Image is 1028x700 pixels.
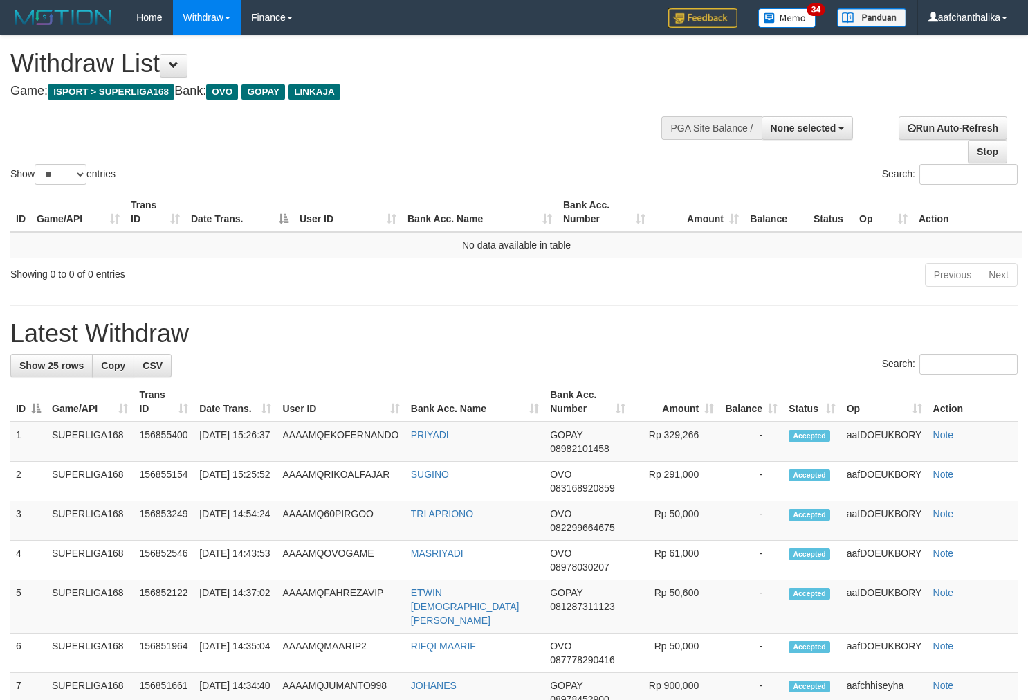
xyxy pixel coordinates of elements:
[10,580,46,634] td: 5
[631,462,719,501] td: Rp 291,000
[241,84,285,100] span: GOPAY
[411,680,457,691] a: JOHANES
[411,640,476,652] a: RIFQI MAARIF
[134,382,194,422] th: Trans ID: activate to sort column ascending
[980,263,1018,287] a: Next
[10,262,418,281] div: Showing 0 to 0 of 0 entries
[550,508,571,519] span: OVO
[762,116,854,140] button: None selected
[783,382,841,422] th: Status: activate to sort column ascending
[277,382,405,422] th: User ID: activate to sort column ascending
[913,192,1022,232] th: Action
[933,429,954,440] a: Note
[807,3,825,16] span: 34
[134,580,194,634] td: 156852122
[719,580,783,634] td: -
[882,164,1018,185] label: Search:
[841,501,928,541] td: aafDOEUKBORY
[789,469,830,481] span: Accepted
[277,501,405,541] td: AAAAMQ60PIRGOO
[744,192,808,232] th: Balance
[405,382,544,422] th: Bank Acc. Name: activate to sort column ascending
[206,84,238,100] span: OVO
[134,501,194,541] td: 156853249
[631,580,719,634] td: Rp 50,600
[10,164,116,185] label: Show entries
[550,443,609,454] span: Copy 08982101458 to clipboard
[134,422,194,462] td: 156855400
[10,192,31,232] th: ID
[837,8,906,27] img: panduan.png
[411,548,463,559] a: MASRIYADI
[933,548,954,559] a: Note
[841,541,928,580] td: aafDOEUKBORY
[882,354,1018,375] label: Search:
[101,360,125,371] span: Copy
[46,580,134,634] td: SUPERLIGA168
[771,123,836,134] span: None selected
[194,422,277,462] td: [DATE] 15:26:37
[10,422,46,462] td: 1
[631,634,719,673] td: Rp 50,000
[10,501,46,541] td: 3
[550,562,609,573] span: Copy 08978030207 to clipboard
[550,587,582,598] span: GOPAY
[854,192,913,232] th: Op: activate to sort column ascending
[19,360,84,371] span: Show 25 rows
[631,541,719,580] td: Rp 61,000
[10,320,1018,348] h1: Latest Withdraw
[550,522,614,533] span: Copy 082299664675 to clipboard
[933,640,954,652] a: Note
[808,192,854,232] th: Status
[194,634,277,673] td: [DATE] 14:35:04
[411,429,449,440] a: PRIYADI
[841,580,928,634] td: aafDOEUKBORY
[719,422,783,462] td: -
[789,588,830,600] span: Accepted
[277,541,405,580] td: AAAAMQOVOGAME
[631,422,719,462] td: Rp 329,266
[550,469,571,480] span: OVO
[919,164,1018,185] input: Search:
[550,640,571,652] span: OVO
[277,462,405,501] td: AAAAMQRIKOALFAJAR
[661,116,761,140] div: PGA Site Balance /
[134,354,172,377] a: CSV
[631,501,719,541] td: Rp 50,000
[10,84,672,98] h4: Game: Bank:
[919,354,1018,375] input: Search:
[544,382,631,422] th: Bank Acc. Number: activate to sort column ascending
[402,192,558,232] th: Bank Acc. Name: activate to sort column ascending
[194,541,277,580] td: [DATE] 14:43:53
[46,382,134,422] th: Game/API: activate to sort column ascending
[928,382,1018,422] th: Action
[841,634,928,673] td: aafDOEUKBORY
[46,634,134,673] td: SUPERLIGA168
[31,192,125,232] th: Game/API: activate to sort column ascending
[841,422,928,462] td: aafDOEUKBORY
[288,84,340,100] span: LINKAJA
[933,587,954,598] a: Note
[550,680,582,691] span: GOPAY
[46,422,134,462] td: SUPERLIGA168
[558,192,651,232] th: Bank Acc. Number: activate to sort column ascending
[719,501,783,541] td: -
[277,580,405,634] td: AAAAMQFAHREZAVIP
[789,509,830,521] span: Accepted
[789,430,830,442] span: Accepted
[48,84,174,100] span: ISPORT > SUPERLIGA168
[719,634,783,673] td: -
[277,634,405,673] td: AAAAMQMAARIP2
[925,263,980,287] a: Previous
[46,501,134,541] td: SUPERLIGA168
[719,382,783,422] th: Balance: activate to sort column ascending
[968,140,1007,163] a: Stop
[10,232,1022,258] td: No data available in table
[185,192,294,232] th: Date Trans.: activate to sort column descending
[134,541,194,580] td: 156852546
[789,641,830,653] span: Accepted
[10,462,46,501] td: 2
[194,501,277,541] td: [DATE] 14:54:24
[10,382,46,422] th: ID: activate to sort column descending
[550,601,614,612] span: Copy 081287311123 to clipboard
